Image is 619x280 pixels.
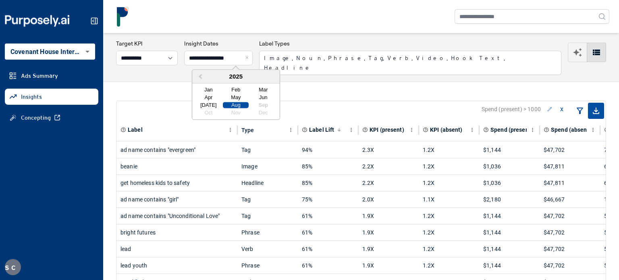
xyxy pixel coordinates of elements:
[302,224,354,241] div: 61%
[483,175,536,191] div: $1,036
[120,257,233,274] div: lead youth
[5,89,98,105] a: Insights
[244,51,253,65] button: Close
[113,6,133,27] img: logo
[223,87,249,93] div: Choose February 2025
[302,208,354,224] div: 61%
[120,175,233,191] div: get homeless kids to safety
[241,241,294,257] div: Verb
[423,142,475,158] div: 1.2X
[362,158,415,174] div: 2.2X
[225,125,235,135] button: Label column menu
[120,127,126,133] svg: Element or component part of the ad
[544,257,596,274] div: $47,702
[544,224,596,241] div: $47,702
[483,127,489,133] svg: Total spend on all ads where label is present
[302,127,307,133] svg: Primary effectiveness metric calculated as a relative difference (% change) in the chosen KPI whe...
[241,158,294,174] div: Image
[241,127,254,133] div: Type
[544,208,596,224] div: $47,702
[21,114,51,122] span: Concepting
[195,86,277,117] div: Month August, 2025
[362,191,415,207] div: 2.0X
[5,44,95,60] div: Covenant House International
[544,142,596,158] div: $47,702
[223,110,249,116] div: Not available November 2025
[309,126,334,134] span: Label Lift
[286,125,296,135] button: Type column menu
[302,175,354,191] div: 85%
[490,126,533,134] span: Spend (present)
[423,241,475,257] div: 1.2X
[241,208,294,224] div: Tag
[5,259,21,275] div: S C
[483,257,536,274] div: $1,144
[120,158,233,174] div: beanie
[128,126,143,134] span: Label
[250,102,276,108] div: Not available September 2025
[5,68,98,84] a: Ads Summary
[362,127,368,133] svg: Aggregate KPI value of all ads where label is present
[195,87,221,93] div: Choose January 2025
[192,69,280,120] div: Choose Date
[559,103,565,116] button: x
[120,224,233,241] div: bright futures
[544,158,596,174] div: $47,811
[423,257,475,274] div: 1.2X
[604,127,610,133] svg: Total number of ads where label is present
[241,224,294,241] div: Phrase
[21,93,42,101] span: Insights
[195,110,221,116] div: Not available October 2025
[241,175,294,191] div: Headline
[302,241,354,257] div: 61%
[467,125,477,135] button: KPI (absent) column menu
[362,241,415,257] div: 1.9X
[346,125,356,135] button: Label Lift column menu
[5,259,21,275] button: SC
[362,142,415,158] div: 2.3X
[423,127,428,133] svg: Aggregate KPI value of all ads where label is absent
[551,126,591,134] span: Spend (absent)
[483,208,536,224] div: $1,144
[184,39,253,48] h3: Insight Dates
[302,191,354,207] div: 75%
[528,125,538,135] button: Spend (present) column menu
[195,95,221,101] div: Choose April 2025
[423,175,475,191] div: 1.2X
[544,241,596,257] div: $47,702
[195,102,221,108] div: Choose July 2025
[423,208,475,224] div: 1.2X
[192,70,280,83] div: 2025
[116,39,178,48] h3: Target KPI
[250,110,276,116] div: Not available December 2025
[302,158,354,174] div: 85%
[120,208,233,224] div: ad name contains "Unconditional Love"
[430,126,463,134] span: KPI (absent)
[302,142,354,158] div: 94%
[362,208,415,224] div: 1.9X
[120,142,233,158] div: ad name contains "evergreen"
[483,224,536,241] div: $1,144
[423,158,475,174] div: 1.2X
[483,241,536,257] div: $1,144
[120,191,233,207] div: ad name contains "girl"
[482,105,541,113] span: Spend (present) > 1000
[241,257,294,274] div: Phrase
[407,125,417,135] button: KPI (present) column menu
[302,257,354,274] div: 61%
[370,126,404,134] span: KPI (present)
[21,72,58,80] span: Ads Summary
[250,87,276,93] div: Choose March 2025
[588,103,604,119] span: Export as CSV
[588,125,598,135] button: Spend (absent) column menu
[241,191,294,207] div: Tag
[259,51,561,75] button: Image, Noun, Phrase, Tag, Verb, Video, Hook Text, Headline
[223,102,249,108] div: Choose August 2025
[423,191,475,207] div: 1.1X
[362,175,415,191] div: 2.2X
[483,191,536,207] div: $2,180
[259,39,561,48] h3: Label Types
[483,142,536,158] div: $1,144
[544,191,596,207] div: $46,667
[483,158,536,174] div: $1,036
